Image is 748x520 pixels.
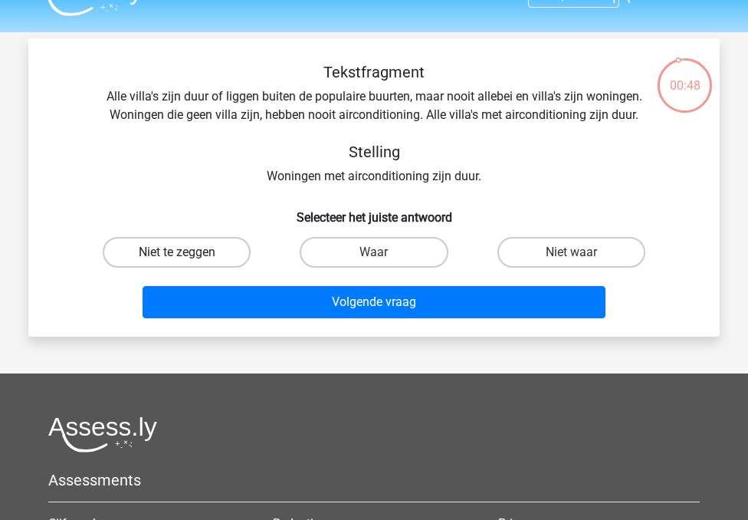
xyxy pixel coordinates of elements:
img: Assessly logo [48,416,157,453]
h5: Tekstfragment [102,63,646,81]
h6: Selecteer het juiste antwoord [53,198,695,225]
label: Waar [300,237,448,268]
h5: Stelling [102,143,646,161]
h5: Assessments [48,471,700,489]
div: Alle villa's zijn duur of liggen buiten de populaire buurten, maar nooit allebei en villa's zijn ... [53,63,695,186]
label: Niet te zeggen [103,237,251,268]
label: Niet waar [497,237,645,268]
button: Volgende vraag [143,286,606,318]
div: 00:48 [656,57,714,95]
